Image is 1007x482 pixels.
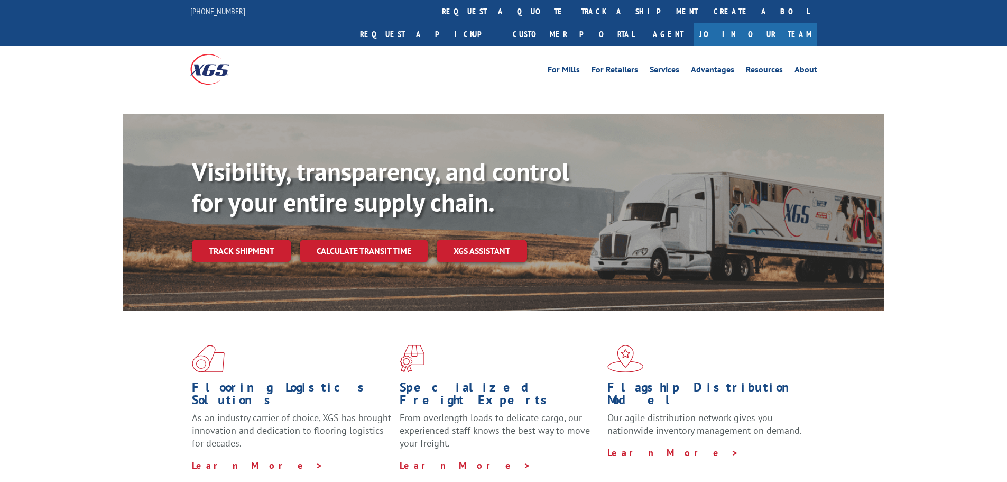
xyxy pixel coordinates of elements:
[192,240,291,262] a: Track shipment
[607,412,802,436] span: Our agile distribution network gives you nationwide inventory management on demand.
[794,66,817,77] a: About
[400,459,531,471] a: Learn More >
[190,6,245,16] a: [PHONE_NUMBER]
[352,23,505,46] a: Request a pickup
[192,459,324,471] a: Learn More >
[400,345,424,372] img: xgs-icon-focused-on-flooring-red
[400,412,599,459] p: From overlength loads to delicate cargo, our experienced staff knows the best way to move your fr...
[607,345,644,372] img: xgs-icon-flagship-distribution-model-red
[192,345,225,372] img: xgs-icon-total-supply-chain-intelligence-red
[691,66,734,77] a: Advantages
[400,381,599,412] h1: Specialized Freight Experts
[607,447,739,459] a: Learn More >
[300,240,428,262] a: Calculate transit time
[650,66,679,77] a: Services
[642,23,694,46] a: Agent
[746,66,783,77] a: Resources
[192,412,391,449] span: As an industry carrier of choice, XGS has brought innovation and dedication to flooring logistics...
[694,23,817,46] a: Join Our Team
[437,240,527,262] a: XGS ASSISTANT
[607,381,807,412] h1: Flagship Distribution Model
[505,23,642,46] a: Customer Portal
[548,66,580,77] a: For Mills
[192,155,569,219] b: Visibility, transparency, and control for your entire supply chain.
[192,381,392,412] h1: Flooring Logistics Solutions
[592,66,638,77] a: For Retailers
